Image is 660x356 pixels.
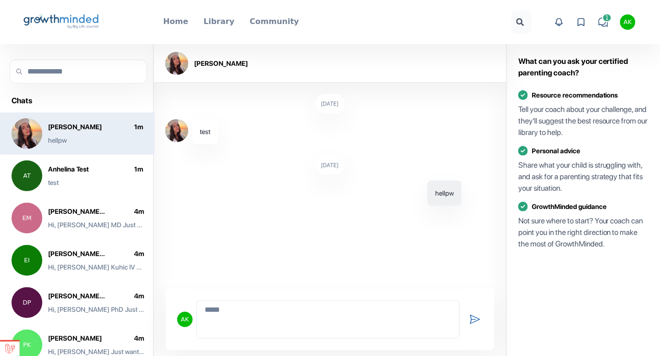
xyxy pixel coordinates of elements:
[134,122,143,132] div: 9 Jul 2025
[48,122,102,132] div: [PERSON_NAME]
[518,160,648,194] div: Share what your child is struggling with, and ask for a parenting strategy that fits your situation.
[48,207,106,216] div: [PERSON_NAME] MD
[250,16,299,28] a: Community
[22,215,31,221] div: Elta Nolan MD
[134,291,144,301] div: 27 Mar 2025
[23,173,31,179] div: Anhelina Test
[428,181,462,206] div: hellpw
[518,215,648,250] div: Not sure where to start? Your coach can point you in the right direction to make the most of Grow...
[316,94,345,113] div: [DATE]
[316,156,345,175] div: [DATE]
[620,14,636,30] button: Anhelina Kravets
[194,59,248,68] h3: [PERSON_NAME]
[48,333,102,343] div: [PERSON_NAME]
[134,207,144,216] div: 27 Mar 2025
[532,90,618,100] div: Resource recommendations
[24,258,30,264] div: Emely Kuhic IV
[165,52,188,75] img: Anhelina Kravets
[163,16,188,27] p: Home
[134,164,143,174] div: 3 Jul 2025
[532,202,607,211] div: GrowthMinded guidance
[163,16,188,28] a: Home
[134,249,144,258] div: 27 Mar 2025
[48,262,144,272] div: Hi, [PERSON_NAME] Kuhic IV Just wanted to check in and see how things are going for you in Growth...
[204,16,234,27] p: Library
[134,333,144,343] div: 27 Mar 2025
[596,15,611,29] a: 1
[48,164,89,174] div: Anhelina Test
[602,13,612,22] span: 1
[23,300,31,306] div: Dr. Lenna Davis PhD
[48,249,106,258] div: [PERSON_NAME] Kuhic IV
[518,104,648,138] div: Tell your coach about your challenge, and they'll suggest the best resource from our library to h...
[192,119,218,144] div: test
[12,118,42,149] img: Anhelina Kravets
[48,178,143,187] div: test
[165,119,188,142] img: Anhelina Kravets
[23,342,31,348] div: Prof. Jamar Kerluke
[250,16,299,27] p: Community
[48,220,144,230] div: Hi, [PERSON_NAME] MD Just wanted to check in and see how things are going for you in GrowthMinded...
[181,317,189,323] div: Anhelina Kravets
[48,305,144,314] div: Hi, [PERSON_NAME] PhD Just wanted to check in and see how things are going for you in GrowthMinde...
[204,16,234,28] a: Library
[48,291,106,301] div: [PERSON_NAME] PhD
[623,19,632,25] div: Anhelina Kravets
[518,56,648,79] h3: What can you ask your certified parenting coach?
[532,146,580,156] div: Personal advice
[48,135,143,145] div: hellpw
